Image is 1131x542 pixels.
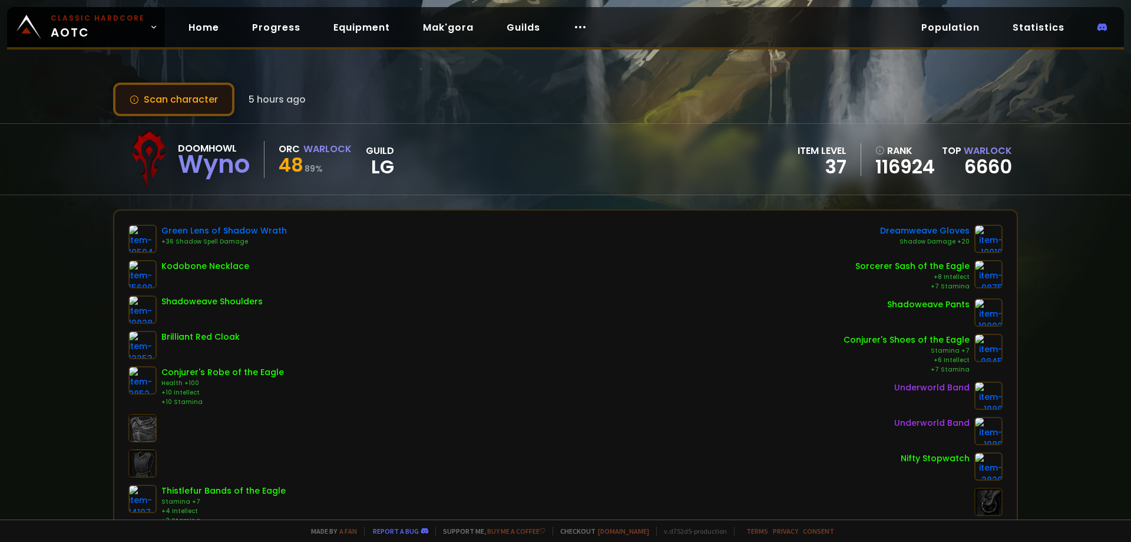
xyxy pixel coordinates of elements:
div: Warlock [303,142,352,156]
div: +7 Stamina [844,365,970,375]
a: 6660 [964,153,1012,180]
a: a fan [339,527,357,536]
div: Green Lens of Shadow Wrath [161,225,287,237]
div: Conjurer's Shoes of the Eagle [844,334,970,346]
span: Support me, [435,527,545,536]
div: Doomhowl [178,141,250,156]
div: +7 Stamina [855,282,970,291]
img: item-10002 [974,298,1003,327]
a: Terms [746,527,768,536]
div: Conjurer's Robe of the Eagle [161,366,284,379]
a: Guilds [497,15,550,40]
div: Shadow Damage +20 [880,237,970,247]
div: Health +100 [161,379,284,388]
div: Thistlefur Bands of the Eagle [161,485,286,497]
div: +8 Intellect [855,272,970,282]
a: Progress [243,15,310,40]
div: Orc [279,142,300,156]
a: Report a bug [373,527,419,536]
button: Scan character [113,83,234,116]
div: +10 Stamina [161,398,284,407]
div: +10 Intellect [161,388,284,398]
img: item-14197 [128,485,157,513]
img: item-2820 [974,452,1003,481]
div: Dreamweave Gloves [880,225,970,237]
div: Top [942,143,1012,158]
div: guild [366,143,394,176]
a: Statistics [1003,15,1074,40]
span: Checkout [553,527,649,536]
div: rank [875,143,935,158]
div: +6 Intellect [844,356,970,365]
a: Consent [803,527,834,536]
img: item-15690 [128,260,157,288]
img: item-9852 [128,366,157,395]
div: +36 Shadow Spell Damage [161,237,287,247]
img: item-10504 [128,225,157,253]
img: item-12253 [128,331,157,359]
div: Underworld Band [894,417,970,429]
small: Classic Hardcore [51,13,145,24]
img: item-10019 [974,225,1003,253]
div: Shadoweave Pants [887,298,970,311]
a: Privacy [773,527,798,536]
span: Made by [304,527,357,536]
span: 48 [279,152,303,178]
a: Home [179,15,229,40]
div: +3 Stamina [161,516,286,525]
div: Kodobone Necklace [161,260,249,272]
span: v. d752d5 - production [656,527,727,536]
img: item-1980 [974,382,1003,410]
a: [DOMAIN_NAME] [598,527,649,536]
div: Underworld Band [894,382,970,394]
div: item level [798,143,846,158]
span: Warlock [964,144,1012,157]
div: Shadoweave Shoulders [161,295,263,308]
div: Wyno [178,156,250,173]
div: Nifty Stopwatch [901,452,970,465]
div: +4 Intellect [161,507,286,516]
div: Sorcerer Sash of the Eagle [855,260,970,272]
small: 89 % [305,163,323,175]
div: Brilliant Red Cloak [161,331,240,343]
a: Buy me a coffee [487,527,545,536]
span: 5 hours ago [249,92,306,107]
span: LG [366,158,394,176]
img: item-1980 [974,417,1003,445]
div: Stamina +7 [844,346,970,356]
a: 116924 [875,158,935,176]
span: AOTC [51,13,145,41]
img: item-10028 [128,295,157,324]
a: Equipment [324,15,399,40]
a: Classic HardcoreAOTC [7,7,165,47]
div: 37 [798,158,846,176]
a: Population [912,15,989,40]
a: Mak'gora [414,15,483,40]
img: item-9875 [974,260,1003,288]
img: item-9845 [974,334,1003,362]
div: Stamina +7 [161,497,286,507]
